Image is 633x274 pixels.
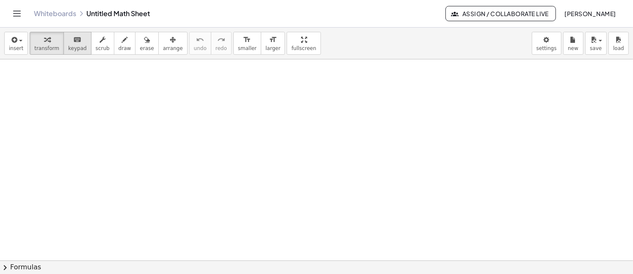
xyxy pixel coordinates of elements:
[135,32,158,55] button: erase
[564,10,616,17] span: [PERSON_NAME]
[194,45,207,51] span: undo
[73,35,81,45] i: keyboard
[590,45,602,51] span: save
[261,32,285,55] button: format_sizelarger
[445,6,556,21] button: Assign / Collaborate Live
[217,35,225,45] i: redo
[291,45,316,51] span: fullscreen
[68,45,87,51] span: keypad
[119,45,131,51] span: draw
[140,45,154,51] span: erase
[585,32,607,55] button: save
[563,32,583,55] button: new
[558,6,623,21] button: [PERSON_NAME]
[96,45,110,51] span: scrub
[238,45,257,51] span: smaller
[189,32,211,55] button: undoundo
[613,45,624,51] span: load
[34,9,76,18] a: Whiteboards
[453,10,549,17] span: Assign / Collaborate Live
[287,32,321,55] button: fullscreen
[608,32,629,55] button: load
[30,32,64,55] button: transform
[114,32,136,55] button: draw
[163,45,183,51] span: arrange
[0,58,85,75] div: Drag and click to transform expressions
[216,45,227,51] span: redo
[532,32,561,55] button: settings
[233,32,261,55] button: format_sizesmaller
[34,45,59,51] span: transform
[64,32,91,55] button: keyboardkeypad
[91,32,114,55] button: scrub
[568,45,578,51] span: new
[211,32,232,55] button: redoredo
[10,7,24,20] button: Toggle navigation
[536,45,557,51] span: settings
[269,35,277,45] i: format_size
[158,32,188,55] button: arrange
[4,32,28,55] button: insert
[243,35,251,45] i: format_size
[196,35,204,45] i: undo
[9,45,23,51] span: insert
[265,45,280,51] span: larger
